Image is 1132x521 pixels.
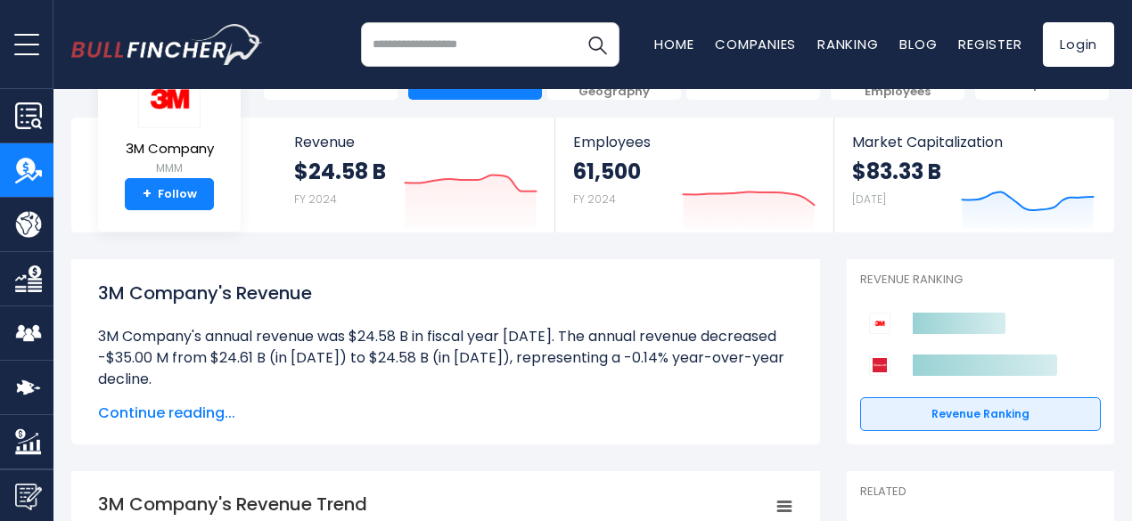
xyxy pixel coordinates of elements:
span: Revenue [449,77,502,93]
a: Revenue $24.58 B FY 2024 [276,118,555,232]
a: 3M Company MMM [125,68,215,179]
span: Employees [573,134,815,151]
span: 3M Company [126,142,214,157]
span: Revenue [294,134,537,151]
img: Honeywell International competitors logo [869,354,890,376]
a: Market Capitalization $83.33 B [DATE] [834,118,1112,232]
span: Continue reading... [98,403,793,424]
small: [DATE] [852,191,886,207]
span: Overview [302,77,359,93]
a: Home [654,35,693,53]
strong: + [143,186,152,202]
h1: 3M Company's Revenue [98,280,793,306]
a: Revenue Ranking [860,397,1101,431]
a: Go to homepage [71,24,263,65]
a: Blog [899,35,937,53]
strong: 61,500 [573,158,641,185]
a: Companies [715,35,796,53]
small: MMM [126,160,214,176]
button: Search [575,22,619,67]
a: Employees 61,500 FY 2024 [555,118,833,232]
a: CEO Salary / Employees [831,46,964,100]
small: FY 2024 [573,191,616,207]
p: Revenue Ranking [860,273,1101,288]
p: Related [860,484,1101,500]
small: FY 2024 [294,191,337,207]
span: Competitors [1003,77,1082,93]
span: Financials [721,77,785,93]
a: Login [1043,22,1114,67]
span: Market Capitalization [852,134,1095,151]
img: bullfincher logo [71,24,263,65]
strong: $24.58 B [294,158,386,185]
a: Register [958,35,1021,53]
a: Ranking [817,35,878,53]
tspan: 3M Company's Revenue Trend [98,492,367,517]
a: Product / Geography [547,46,681,100]
img: 3M Company competitors logo [869,313,890,334]
li: 3M Company's annual revenue was $24.58 B in fiscal year [DATE]. The annual revenue decreased -$35... [98,326,793,390]
strong: $83.33 B [852,158,941,185]
a: +Follow [125,178,214,210]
